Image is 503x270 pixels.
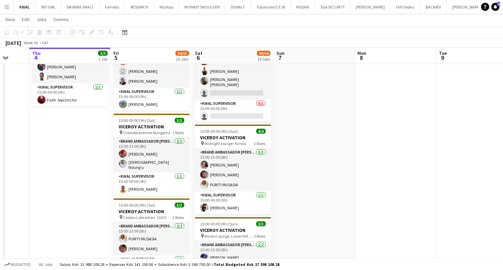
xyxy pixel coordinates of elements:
[100,0,125,14] button: Femella
[254,234,266,239] span: 2 Roles
[256,221,266,226] span: 3/3
[205,141,246,146] span: Midnight lounge- Kimbo
[256,129,266,134] span: 4/4
[195,45,271,100] app-card-role: Brand Ambassador [PERSON_NAME]3/415:00-23:00 (8h)[PERSON_NAME][PERSON_NAME][PERSON_NAME] [PERSON_...
[176,51,189,56] span: 64/65
[176,57,189,62] div: 20 Jobs
[391,0,420,14] button: Flirt Vodka
[32,50,41,56] span: Thu
[113,124,190,130] h3: VICEROY ACTIVATION
[37,262,54,267] span: All jobs
[439,50,447,56] span: Tue
[205,234,254,239] span: Rovers Lounge, Laiser Hill Rongai
[113,21,190,111] app-job-card: 15:00-00:00 (9h) (Sat)4/4VICEROY ACTIVATION 7/11 lounge meru2 RolesBrand Ambassador [PERSON_NAME]...
[200,221,238,226] span: 15:00-00:00 (9h) (Sun)
[275,54,285,62] span: 7
[113,173,190,196] app-card-role: KWAL SUPERVISOR1/115:00-00:00 (9h)[PERSON_NAME]
[195,148,271,191] app-card-role: Brand Ambassador [PERSON_NAME]3/315:00-23:00 (8h)[PERSON_NAME][PERSON_NAME]PURITY MUSASIA
[36,16,47,22] span: Jobs
[254,141,266,146] span: 2 Roles
[420,0,447,14] button: BACARDI
[113,50,119,56] span: Fri
[32,83,108,107] app-card-role: KWAL SUPERVISOR1/115:00-00:00 (9h)Faith Jepchirchir
[257,57,270,62] div: 19 Jobs
[214,262,279,267] span: Total Budgeted Ksh 17 398 108.28
[195,125,271,215] app-job-card: 15:00-00:00 (9h) (Sun)4/4VICEROY ACTIVATION Midnight lounge- Kimbo2 RolesBrand Ambassador [PERSON...
[60,262,279,267] div: Salary Ksh 13 988 208.28 + Expenses Ksh 141 200.00 + Subsistence Ksh 3 268 700.00 =
[113,138,190,173] app-card-role: Brand Ambassador [PERSON_NAME]2/215:00-23:00 (8h)[PERSON_NAME][DEMOGRAPHIC_DATA] Ndung'u
[350,0,391,14] button: [PERSON_NAME]
[22,40,40,45] span: Week 36
[113,222,190,255] app-card-role: Brand Ambassador [PERSON_NAME]2/215:00-23:00 (8h)PURITY MUSASIA[PERSON_NAME]
[54,16,69,22] span: Comms
[5,39,21,46] div: [DATE]
[173,130,184,135] span: 2 Roles
[123,215,173,220] span: Coolers Lokkeshen- [GEOGRAPHIC_DATA]
[5,16,15,22] span: View
[195,21,271,122] app-job-card: 15:00-00:00 (9h) (Sun)3/5VICEROY ACTIVATION NSFF Jamhuri Showground2 RolesBrand Ambassador [PERSO...
[3,15,18,24] a: View
[112,54,119,62] span: 5
[3,261,32,268] button: Budgeted
[42,40,49,45] div: EAT
[119,118,156,123] span: 15:00-00:00 (9h) (Sat)
[276,50,285,56] span: Sun
[14,0,35,14] button: KWAL
[195,100,271,123] app-card-role: KWAL SUPERVISOR0/115:00-00:00 (9h)
[113,208,190,215] h3: VICEROY ACTIVATION
[195,134,271,141] h3: VICEROY ACTIVATION
[491,3,500,11] a: 4
[194,54,202,62] span: 6
[113,45,190,88] app-card-role: Brand Ambassador [PERSON_NAME]3/315:00-23:00 (8h)Innocent [PERSON_NAME] [PERSON_NAME][PERSON_NAME]
[357,54,367,62] span: 8
[119,203,156,208] span: 15:00-00:00 (9h) (Sat)
[19,15,32,24] a: Edit
[358,50,367,56] span: Mon
[179,0,225,14] button: MONKEY SHOULDER
[257,51,271,56] span: 60/64
[35,0,61,14] button: SKY GIRL
[113,114,190,196] app-job-card: 15:00-00:00 (9h) (Sat)3/3VICEROY ACTIVATION Chewele premier Bungoma2 RolesBrand Ambassador [PERSO...
[51,15,72,24] a: Comms
[291,0,315,14] button: NISSAN
[438,54,447,62] span: 9
[195,227,271,233] h3: VICEROY ACTIVATION
[225,0,251,14] button: DEWALT
[98,51,108,56] span: 3/3
[315,0,350,14] button: SGA SECURITY
[251,0,291,14] button: Tullamore D.E.W
[22,16,30,22] span: Edit
[31,54,41,62] span: 4
[200,129,238,134] span: 15:00-00:00 (9h) (Sun)
[98,57,107,62] div: 1 Job
[154,0,179,14] button: Nip Nap
[195,191,271,215] app-card-role: KWAL SUPERVISOR1/115:00-00:00 (9h)[PERSON_NAME]
[61,0,100,14] button: BAVARIA SMALT
[125,0,154,14] button: RESEARCH
[113,88,190,111] app-card-role: KWAL SUPERVISOR1/115:00-00:00 (9h)[PERSON_NAME]
[32,50,108,83] app-card-role: Brand Ambassador [PERSON_NAME]2/215:00-23:00 (8h)[PERSON_NAME][PERSON_NAME]
[34,15,49,24] a: Jobs
[175,118,184,123] span: 3/3
[497,2,500,6] span: 4
[195,50,202,56] span: Sat
[123,130,171,135] span: Chewele premier Bungoma
[11,262,31,267] span: Budgeted
[175,203,184,208] span: 3/3
[173,215,184,220] span: 2 Roles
